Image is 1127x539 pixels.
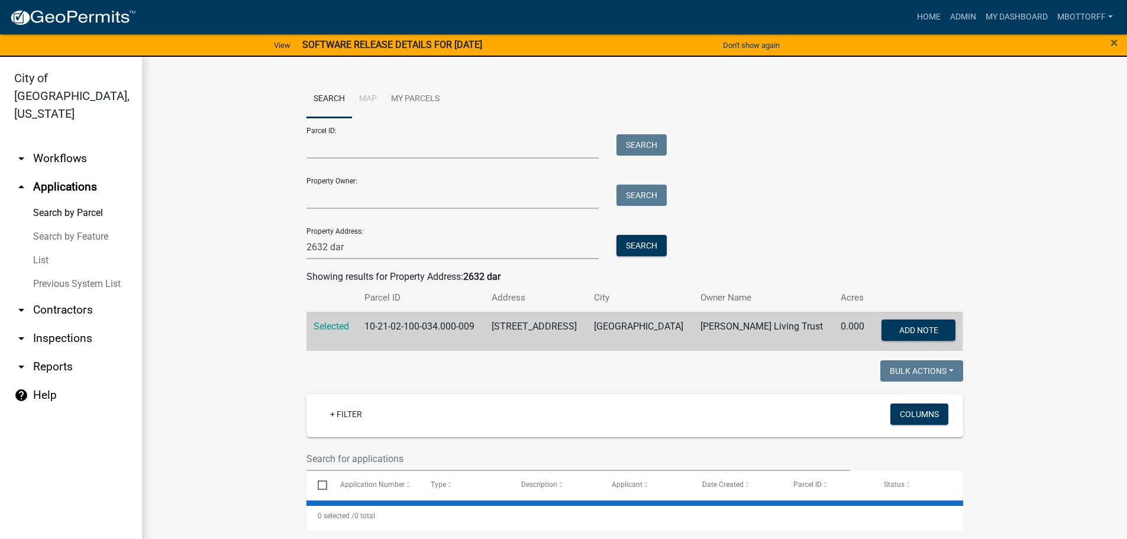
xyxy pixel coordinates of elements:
[314,321,349,332] a: Selected
[318,512,354,520] span: 0 selected /
[14,151,28,166] i: arrow_drop_down
[912,6,945,28] a: Home
[357,312,485,351] td: 10-21-02-100-034.000-009
[899,325,938,334] span: Add Note
[14,360,28,374] i: arrow_drop_down
[357,284,485,312] th: Parcel ID
[890,404,948,425] button: Columns
[419,471,510,499] datatable-header-cell: Type
[384,80,447,118] a: My Parcels
[612,480,642,489] span: Applicant
[881,319,955,341] button: Add Note
[306,447,851,471] input: Search for applications
[587,312,693,351] td: [GEOGRAPHIC_DATA]
[321,404,372,425] a: + Filter
[306,501,963,531] div: 0 total
[306,471,329,499] datatable-header-cell: Select
[693,284,834,312] th: Owner Name
[587,284,693,312] th: City
[1052,6,1118,28] a: Mbottorff
[269,35,295,55] a: View
[485,312,587,351] td: [STREET_ADDRESS]
[884,480,905,489] span: Status
[302,39,482,50] strong: SOFTWARE RELEASE DETAILS FOR [DATE]
[306,270,963,284] div: Showing results for Property Address:
[306,80,352,118] a: Search
[834,284,873,312] th: Acres
[872,471,963,499] datatable-header-cell: Status
[14,331,28,346] i: arrow_drop_down
[14,303,28,317] i: arrow_drop_down
[485,284,587,312] th: Address
[600,471,691,499] datatable-header-cell: Applicant
[834,312,873,351] td: 0.000
[431,480,446,489] span: Type
[793,480,822,489] span: Parcel ID
[616,235,667,256] button: Search
[945,6,981,28] a: Admin
[782,471,872,499] datatable-header-cell: Parcel ID
[616,134,667,156] button: Search
[1110,35,1118,50] button: Close
[510,471,600,499] datatable-header-cell: Description
[702,480,744,489] span: Date Created
[14,388,28,402] i: help
[14,180,28,194] i: arrow_drop_up
[616,185,667,206] button: Search
[463,271,500,282] strong: 2632 dar
[1110,34,1118,51] span: ×
[693,312,834,351] td: [PERSON_NAME] Living Trust
[521,480,557,489] span: Description
[981,6,1052,28] a: My Dashboard
[329,471,419,499] datatable-header-cell: Application Number
[880,360,963,382] button: Bulk Actions
[718,35,784,55] button: Don't show again
[340,480,405,489] span: Application Number
[691,471,782,499] datatable-header-cell: Date Created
